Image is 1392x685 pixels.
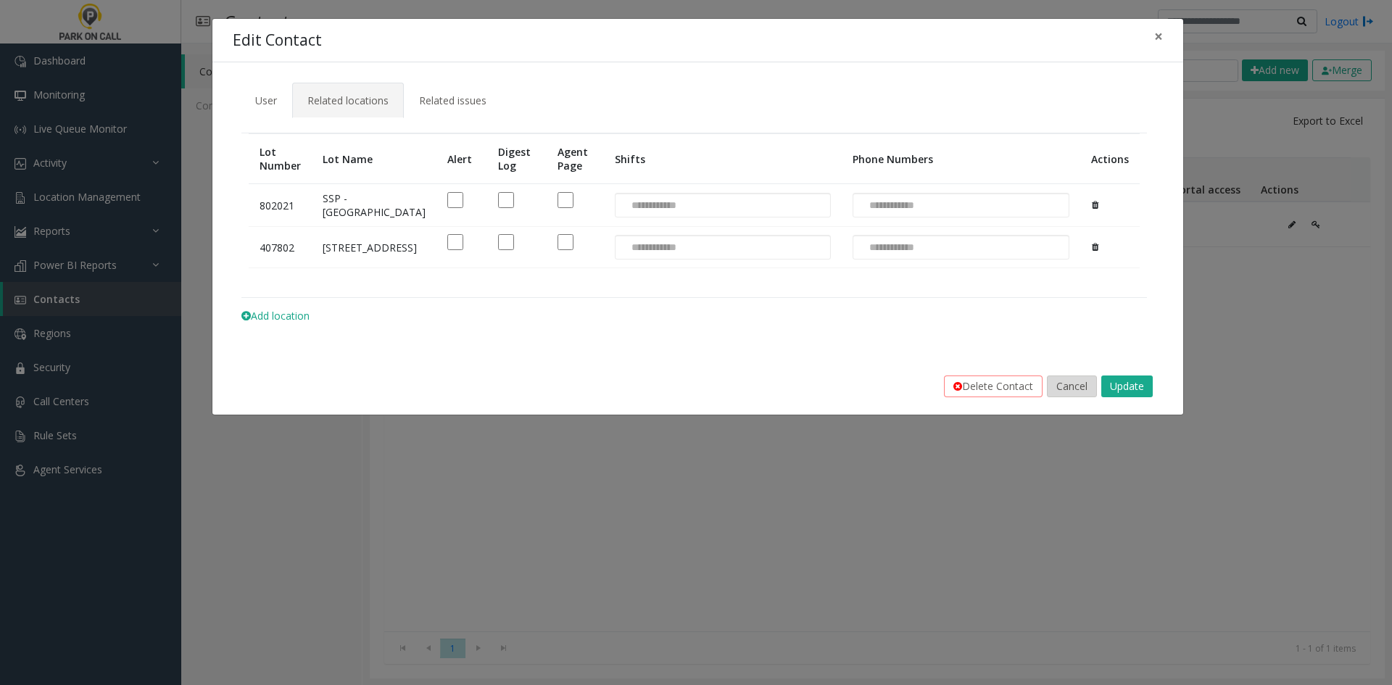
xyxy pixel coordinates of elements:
[616,194,684,217] input: NO DATA FOUND
[312,184,436,227] td: SSP - [GEOGRAPHIC_DATA]
[240,83,1156,107] ul: Tabs
[853,236,922,259] input: NO DATA FOUND
[853,194,922,217] input: NO DATA FOUND
[419,94,486,107] span: Related issues
[233,29,322,52] h4: Edit Contact
[312,227,436,268] td: [STREET_ADDRESS]
[436,134,487,184] th: Alert
[249,184,312,227] td: 802021
[312,134,436,184] th: Lot Name
[1144,19,1173,54] button: Close
[307,94,389,107] span: Related locations
[1047,375,1097,397] button: Cancel
[487,134,547,184] th: Digest Log
[547,134,604,184] th: Agent Page
[944,375,1043,397] button: Delete Contact
[1080,134,1140,184] th: Actions
[249,134,312,184] th: Lot Number
[604,134,842,184] th: Shifts
[1101,375,1153,397] button: Update
[1154,26,1163,46] span: ×
[255,94,277,107] span: User
[616,236,684,259] input: NO DATA FOUND
[842,134,1080,184] th: Phone Numbers
[241,309,310,323] span: Add location
[249,227,312,268] td: 407802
